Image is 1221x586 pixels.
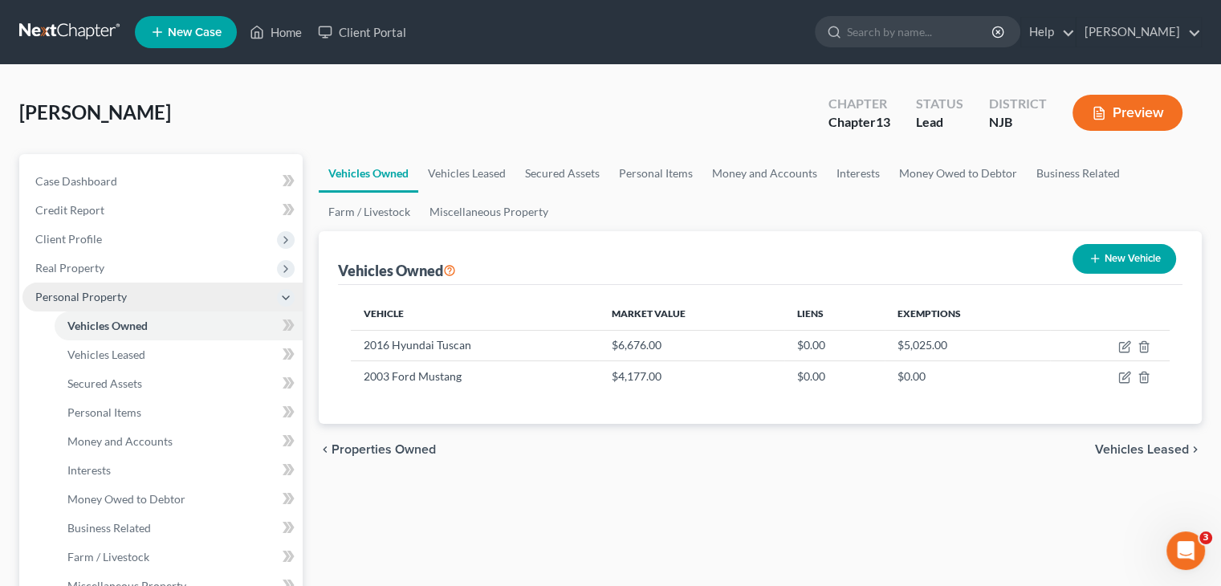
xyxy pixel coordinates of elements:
span: Personal Property [35,290,127,303]
a: Business Related [1027,154,1129,193]
th: Liens [784,298,885,330]
td: 2003 Ford Mustang [351,361,599,392]
a: Personal Items [609,154,702,193]
th: Market Value [599,298,784,330]
span: Farm / Livestock [67,550,149,564]
td: $5,025.00 [885,330,1051,360]
span: 13 [876,114,890,129]
span: Credit Report [35,203,104,217]
div: Chapter [828,95,890,113]
a: Client Portal [310,18,414,47]
a: [PERSON_NAME] [1077,18,1201,47]
span: Vehicles Leased [67,348,145,361]
span: Interests [67,463,111,477]
td: $0.00 [784,330,885,360]
a: Farm / Livestock [319,193,420,231]
span: New Case [168,26,222,39]
a: Money and Accounts [702,154,827,193]
div: Vehicles Owned [338,261,456,280]
div: NJB [989,113,1047,132]
a: Interests [55,456,303,485]
span: Personal Items [67,405,141,419]
span: 3 [1199,531,1212,544]
span: Vehicles Leased [1095,443,1189,456]
a: Vehicles Leased [55,340,303,369]
td: $0.00 [784,361,885,392]
div: Chapter [828,113,890,132]
td: $0.00 [885,361,1051,392]
span: Vehicles Owned [67,319,148,332]
div: Lead [916,113,963,132]
a: Help [1021,18,1075,47]
a: Secured Assets [515,154,609,193]
td: $4,177.00 [599,361,784,392]
i: chevron_left [319,443,332,456]
span: Business Related [67,521,151,535]
a: Vehicles Leased [418,154,515,193]
button: chevron_left Properties Owned [319,443,436,456]
div: District [989,95,1047,113]
th: Exemptions [885,298,1051,330]
td: $6,676.00 [599,330,784,360]
button: New Vehicle [1072,244,1176,274]
button: Vehicles Leased chevron_right [1095,443,1202,456]
span: [PERSON_NAME] [19,100,171,124]
span: Real Property [35,261,104,275]
a: Money Owed to Debtor [55,485,303,514]
button: Preview [1072,95,1182,131]
a: Case Dashboard [22,167,303,196]
span: Money and Accounts [67,434,173,448]
a: Farm / Livestock [55,543,303,572]
a: Home [242,18,310,47]
a: Business Related [55,514,303,543]
iframe: Intercom live chat [1166,531,1205,570]
a: Credit Report [22,196,303,225]
a: Vehicles Owned [55,311,303,340]
a: Secured Assets [55,369,303,398]
a: Vehicles Owned [319,154,418,193]
span: Client Profile [35,232,102,246]
span: Case Dashboard [35,174,117,188]
a: Personal Items [55,398,303,427]
th: Vehicle [351,298,599,330]
td: 2016 Hyundai Tuscan [351,330,599,360]
span: Secured Assets [67,376,142,390]
a: Money Owed to Debtor [889,154,1027,193]
a: Money and Accounts [55,427,303,456]
span: Properties Owned [332,443,436,456]
input: Search by name... [847,17,994,47]
div: Status [916,95,963,113]
a: Miscellaneous Property [420,193,558,231]
i: chevron_right [1189,443,1202,456]
a: Interests [827,154,889,193]
span: Money Owed to Debtor [67,492,185,506]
